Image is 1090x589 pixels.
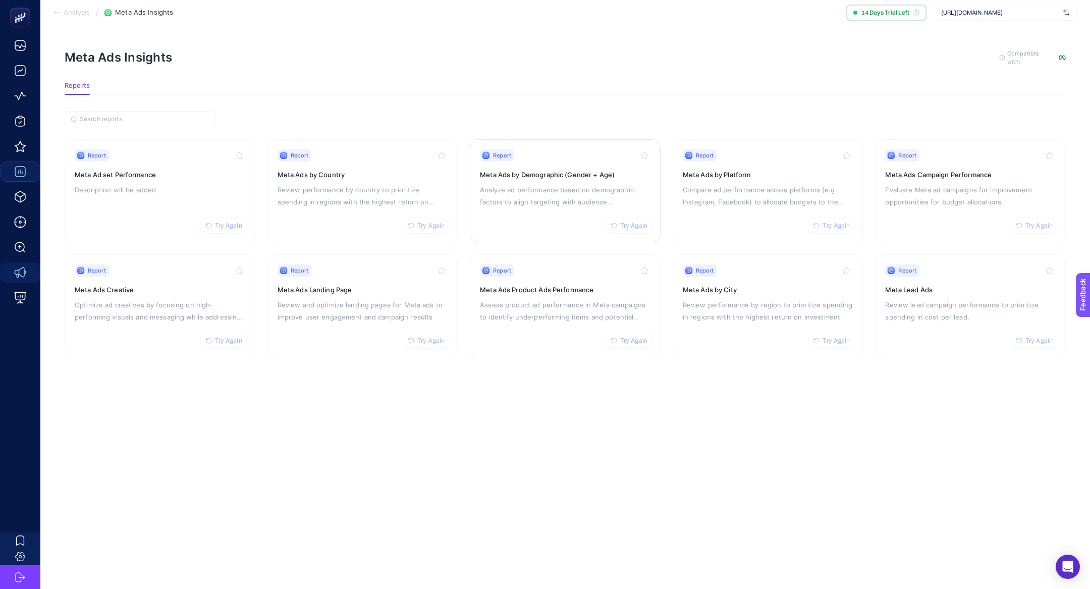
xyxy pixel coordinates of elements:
h3: Meta Ads by Demographic (Gender + Age) [480,170,650,180]
span: I don't like something [44,169,124,178]
p: Optimize ad creatives by focusing on high-performing visuals and messaging while addressing low-c... [75,299,245,323]
span: Report [898,266,916,275]
span: Meta Ads Insights [115,9,173,17]
h3: Meta Ads by City [683,285,853,295]
p: Analyze ad performance based on demographic factors to align targeting with audience characterist... [480,184,650,208]
h3: Meta Ads Product Ads Performance [480,285,650,295]
span: Try Again [1025,222,1053,230]
a: ReportTry AgainMeta Ads by Demographic (Gender + Age)Analyze ad performance based on demographic ... [470,139,661,242]
span: Try Again [417,222,445,230]
span: Try Again [215,337,242,345]
span: Try Again [620,337,647,345]
span: Report [696,266,714,275]
button: Reports [65,82,90,95]
button: Try Again [1011,333,1057,349]
span: Tell us what you think [46,60,136,71]
p: Assess product ad performance in Meta campaigns to identify underperforming items and potential p... [480,299,650,323]
h3: Meta Ads Campaign Performance [885,170,1056,180]
h3: Meta Lead Ads [885,285,1056,295]
p: Description will be added [75,184,245,196]
span: Try Again [417,337,445,345]
span: Reports [65,82,90,90]
button: Try Again [200,218,247,234]
span: Analysis [64,9,90,17]
span: Report [493,266,511,275]
a: ReportTry AgainMeta Ads Campaign PerformanceEvaluate Meta ad campaigns for improvement opportunit... [875,139,1066,242]
a: ReportTry AgainMeta Lead AdsReview lead campaign performance to prioritize spending in cost per l... [875,254,1066,357]
span: I like something [44,143,104,153]
span: Compatible with: [1007,49,1053,66]
button: Try Again [1011,218,1057,234]
div: Open Intercom Messenger [1056,555,1080,579]
span: [URL][DOMAIN_NAME] [941,9,1059,17]
img: svg%3e [1063,8,1069,18]
input: Search [80,116,210,123]
span: Feedback [6,3,38,11]
span: Report [898,151,916,159]
p: Evaluate Meta ad campaigns for improvement opportunities for budget allocations. [885,184,1056,208]
span: Report [88,151,106,159]
h3: Meta Ads Landing Page [278,285,448,295]
span: Try Again [823,337,850,345]
span: Try Again [1025,337,1053,345]
h3: Meta Ads by Country [278,170,448,180]
p: Review performance by country to prioritize spending in regions with the highest return on invest... [278,184,448,208]
span: Try Again [620,222,647,230]
h1: Meta Ads Insights [65,50,172,65]
a: ReportTry AgainMeta Ads CreativeOptimize ad creatives by focusing on high-performing visuals and ... [65,254,255,357]
a: ReportTry AgainMeta Ads by PlatformCompare ad performance across platforms (e.g., Instagram, Face... [673,139,863,242]
span: Report [291,266,309,275]
a: ReportTry AgainMeta Ads Product Ads PerformanceAssess product ad performance in Meta campaigns to... [470,254,661,357]
a: ReportTry AgainMeta Ad set PerformanceDescription will be added [65,139,255,242]
h3: Meta Ad set Performance [75,170,245,180]
button: Try Again [403,333,449,349]
span: Try Again [215,222,242,230]
span: Report [291,151,309,159]
h3: Meta Ads by Platform [683,170,853,180]
button: Try Again [606,218,652,234]
button: Try Again [403,218,449,234]
p: Compare ad performance across platforms (e.g., Instagram, Facebook) to allocate budgets to the mo... [683,184,853,208]
a: ReportTry AgainMeta Ads by CityReview performance by region to prioritize spending in regions wit... [673,254,863,357]
a: ReportTry AgainMeta Ads Landing PageReview and optimize landing pages for Meta ads to improve use... [267,254,458,357]
span: Report [696,151,714,159]
span: What kind of feedback do you have? [31,117,151,125]
h3: Meta Ads Creative [75,285,245,295]
button: Try Again [606,333,652,349]
span: / [96,8,98,16]
button: Try Again [808,218,854,234]
span: Report [493,151,511,159]
a: Contact us [91,74,127,82]
a: ReportTry AgainMeta Ads by CountryReview performance by country to prioritize spending in regions... [267,139,458,242]
p: Review and optimize landing pages for Meta ads to improve user engagement and campaign results [278,299,448,323]
p: Review lead campaign performance to prioritize spending in cost per lead. [885,299,1056,323]
button: Try Again [200,333,247,349]
p: Review performance by region to prioritize spending in regions with the highest return on investm... [683,299,853,323]
button: Try Again [808,333,854,349]
span: Need help? [55,74,91,82]
span: Try Again [823,222,850,230]
span: Report [88,266,106,275]
span: 14 Days Trial Left [861,9,909,17]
